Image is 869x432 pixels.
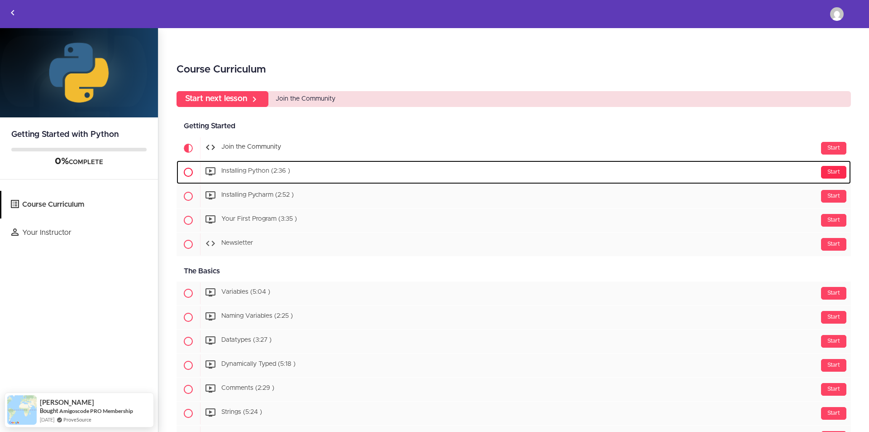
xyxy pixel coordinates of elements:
[40,416,54,423] span: [DATE]
[221,385,274,392] span: Comments (2:29 )
[0,0,25,28] a: Back to courses
[63,416,91,423] a: ProveSource
[11,156,147,168] div: COMPLETE
[821,287,846,300] div: Start
[177,402,851,425] a: Start Strings (5:24 )
[821,335,846,348] div: Start
[40,398,94,406] span: [PERSON_NAME]
[177,354,851,377] a: Start Dynamically Typed (5:18 )
[7,7,18,18] svg: Back to courses
[177,62,851,78] h2: Course Curriculum
[177,378,851,401] a: Start Comments (2:29 )
[276,96,335,102] span: Join the Community
[821,238,846,251] div: Start
[821,407,846,420] div: Start
[40,407,58,414] span: Bought
[821,190,846,203] div: Start
[177,136,851,160] a: Current item Start Join the Community
[821,142,846,155] div: Start
[177,136,200,160] span: Current item
[1,219,158,247] a: Your Instructor
[177,330,851,353] a: Start Datatypes (3:27 )
[821,214,846,227] div: Start
[59,407,133,415] a: Amigoscode PRO Membership
[221,409,262,416] span: Strings (5:24 )
[821,166,846,179] div: Start
[177,233,851,256] a: Start Newsletter
[221,168,290,175] span: Installing Python (2:36 )
[221,144,281,150] span: Join the Community
[221,289,270,296] span: Variables (5:04 )
[177,91,268,107] a: Start next lesson
[221,192,294,199] span: Installing Pycharm (2:52 )
[177,209,851,232] a: Start Your First Program (3:35 )
[221,216,297,223] span: Your First Program (3:35 )
[221,240,253,247] span: Newsletter
[821,311,846,324] div: Start
[221,313,293,320] span: Naming Variables (2:25 )
[177,282,851,305] a: Start Variables (5:04 )
[7,395,37,425] img: provesource social proof notification image
[821,383,846,396] div: Start
[821,359,846,372] div: Start
[177,116,851,136] div: Getting Started
[221,361,296,368] span: Dynamically Typed (5:18 )
[177,160,851,184] a: Start Installing Python (2:36 )
[177,184,851,208] a: Start Installing Pycharm (2:52 )
[177,306,851,329] a: Start Naming Variables (2:25 )
[1,191,158,218] a: Course Curriculum
[177,261,851,282] div: The Basics
[830,7,844,21] img: olikyllo@gmail.com
[55,157,69,166] span: 0%
[221,337,272,344] span: Datatypes (3:27 )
